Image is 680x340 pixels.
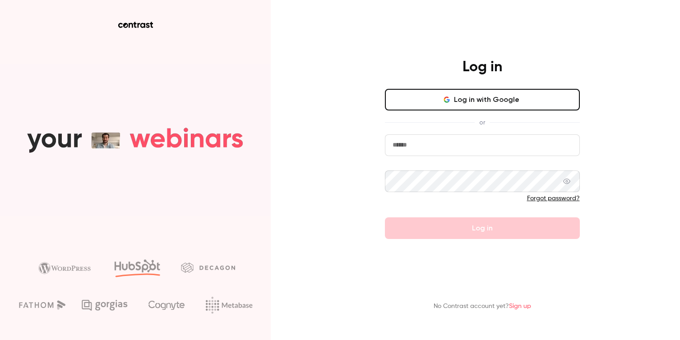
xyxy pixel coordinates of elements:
span: or [475,118,490,127]
p: No Contrast account yet? [434,302,531,311]
img: decagon [181,262,235,272]
a: Forgot password? [527,195,580,202]
h4: Log in [463,58,502,76]
a: Sign up [509,303,531,309]
button: Log in with Google [385,89,580,110]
